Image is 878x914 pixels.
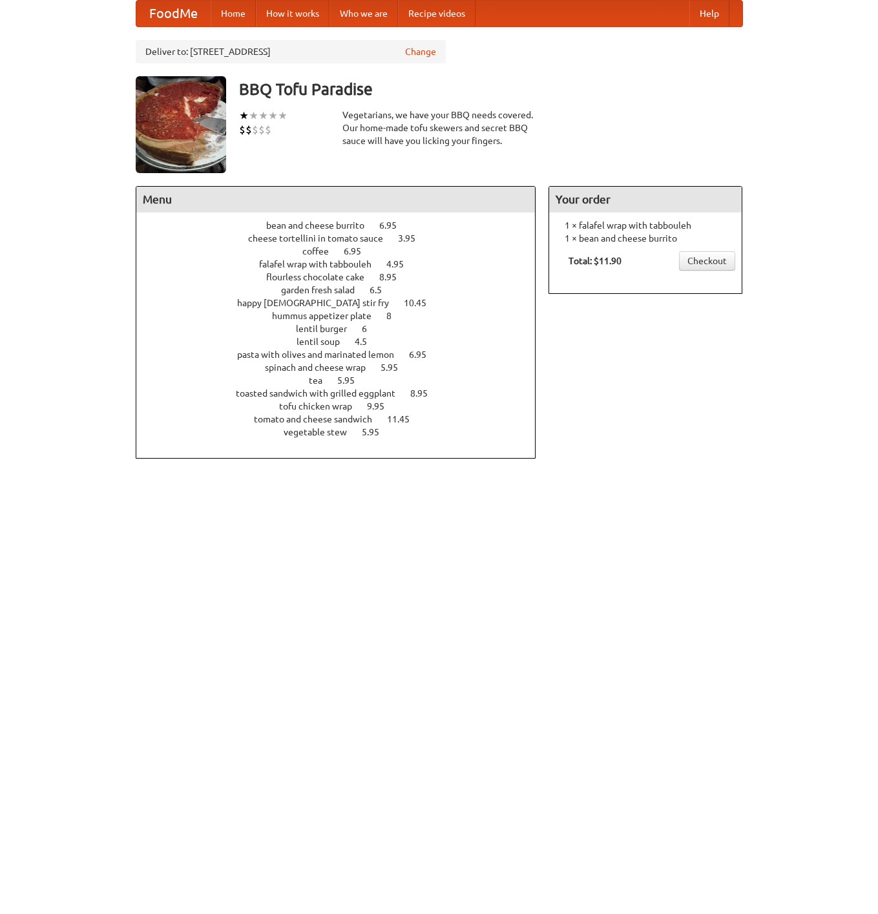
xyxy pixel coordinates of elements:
[387,414,423,424] span: 11.45
[284,427,403,437] a: vegetable stew 5.95
[236,388,452,399] a: toasted sandwich with grilled eggplant 8.95
[259,259,428,269] a: falafel wrap with tabbouleh 4.95
[265,362,379,373] span: spinach and cheese wrap
[248,233,396,244] span: cheese tortellini in tomato sauce
[246,123,252,137] li: $
[266,220,377,231] span: bean and cheese burrito
[136,76,226,173] img: angular.jpg
[272,311,384,321] span: hummus appetizer plate
[296,324,360,334] span: lentil burger
[344,246,374,256] span: 6.95
[379,220,410,231] span: 6.95
[258,123,265,137] li: $
[136,40,446,63] div: Deliver to: [STREET_ADDRESS]
[136,187,536,213] h4: Menu
[569,256,622,266] b: Total: $11.90
[398,1,476,26] a: Recipe videos
[272,311,415,321] a: hummus appetizer plate 8
[398,233,428,244] span: 3.95
[410,388,441,399] span: 8.95
[265,123,271,137] li: $
[249,109,258,123] li: ★
[281,285,406,295] a: garden fresh salad 6.5
[279,401,365,411] span: tofu chicken wrap
[254,414,434,424] a: tomato and cheese sandwich 11.45
[679,251,735,271] a: Checkout
[556,232,735,245] li: 1 × bean and cheese burrito
[237,298,450,308] a: happy [DEMOGRAPHIC_DATA] stir fry 10.45
[386,311,404,321] span: 8
[278,109,287,123] li: ★
[556,219,735,232] li: 1 × falafel wrap with tabbouleh
[689,1,729,26] a: Help
[302,246,342,256] span: coffee
[296,324,391,334] a: lentil burger 6
[342,109,536,147] div: Vegetarians, we have your BBQ needs covered. Our home-made tofu skewers and secret BBQ sauce will...
[404,298,439,308] span: 10.45
[405,45,436,58] a: Change
[381,362,411,373] span: 5.95
[258,109,268,123] li: ★
[254,414,385,424] span: tomato and cheese sandwich
[239,109,249,123] li: ★
[236,388,408,399] span: toasted sandwich with grilled eggplant
[266,272,377,282] span: flourless chocolate cake
[297,337,391,347] a: lentil soup 4.5
[379,272,410,282] span: 8.95
[211,1,256,26] a: Home
[268,109,278,123] li: ★
[281,285,368,295] span: garden fresh salad
[136,1,211,26] a: FoodMe
[279,401,408,411] a: tofu chicken wrap 9.95
[284,427,360,437] span: vegetable stew
[309,375,379,386] a: tea 5.95
[297,337,353,347] span: lentil soup
[259,259,384,269] span: falafel wrap with tabbouleh
[370,285,395,295] span: 6.5
[355,337,380,347] span: 4.5
[239,76,743,102] h3: BBQ Tofu Paradise
[549,187,742,213] h4: Your order
[237,349,450,360] a: pasta with olives and marinated lemon 6.95
[266,220,421,231] a: bean and cheese burrito 6.95
[237,298,402,308] span: happy [DEMOGRAPHIC_DATA] stir fry
[239,123,246,137] li: $
[248,233,439,244] a: cheese tortellini in tomato sauce 3.95
[367,401,397,411] span: 9.95
[362,427,392,437] span: 5.95
[302,246,385,256] a: coffee 6.95
[386,259,417,269] span: 4.95
[362,324,380,334] span: 6
[265,362,422,373] a: spinach and cheese wrap 5.95
[337,375,368,386] span: 5.95
[329,1,398,26] a: Who we are
[256,1,329,26] a: How it works
[409,349,439,360] span: 6.95
[266,272,421,282] a: flourless chocolate cake 8.95
[237,349,407,360] span: pasta with olives and marinated lemon
[309,375,335,386] span: tea
[252,123,258,137] li: $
